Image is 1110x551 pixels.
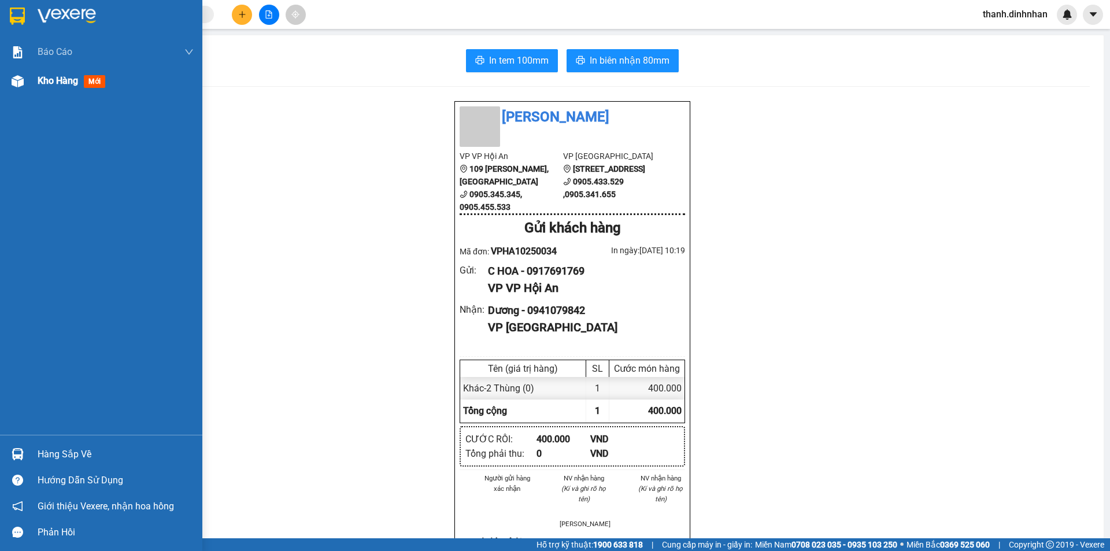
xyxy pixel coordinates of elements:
[460,150,563,162] li: VP VP Hội An
[460,536,685,546] div: Quy định nhận/gửi hàng :
[652,538,653,551] span: |
[463,405,507,416] span: Tổng cộng
[612,363,682,374] div: Cước món hàng
[590,446,644,461] div: VND
[563,165,571,173] span: environment
[791,540,897,549] strong: 0708 023 035 - 0935 103 250
[466,49,558,72] button: printerIn tem 100mm
[974,7,1057,21] span: thanh.dinhnhan
[563,177,624,199] b: 0905.433.529 ,0905.341.655
[38,499,174,513] span: Giới thiệu Vexere, nhận hoa hồng
[460,190,468,198] span: phone
[12,75,24,87] img: warehouse-icon
[460,190,522,212] b: 0905.345.345, 0905.455.533
[573,164,645,173] b: [STREET_ADDRESS]
[536,538,643,551] span: Hỗ trợ kỹ thuật:
[460,263,488,278] div: Gửi :
[536,446,590,461] div: 0
[900,542,904,547] span: ⚪️
[475,56,484,66] span: printer
[12,475,23,486] span: question-circle
[755,538,897,551] span: Miền Nam
[488,319,676,336] div: VP [GEOGRAPHIC_DATA]
[463,363,583,374] div: Tên (giá trị hàng)
[460,106,685,128] li: [PERSON_NAME]
[38,45,72,59] span: Báo cáo
[589,363,606,374] div: SL
[563,177,571,186] span: phone
[12,527,23,538] span: message
[906,538,990,551] span: Miền Bắc
[572,244,685,257] div: In ngày: [DATE] 10:19
[488,302,676,319] div: Dương - 0941079842
[638,485,683,503] i: (Kí và ghi rõ họ tên)
[488,263,676,279] div: C HOA - 0917691769
[232,5,252,25] button: plus
[576,56,585,66] span: printer
[184,47,194,57] span: down
[560,473,609,483] li: NV nhận hàng
[561,485,606,503] i: (Kí và ghi rõ họ tên)
[38,446,194,463] div: Hàng sắp về
[595,405,600,416] span: 1
[536,432,590,446] div: 400.000
[483,473,532,494] li: Người gửi hàng xác nhận
[563,150,667,162] li: VP [GEOGRAPHIC_DATA]
[586,377,609,400] div: 1
[567,49,679,72] button: printerIn biên nhận 80mm
[560,519,609,529] li: [PERSON_NAME]
[491,246,557,257] span: VPHA10250034
[662,538,752,551] span: Cung cấp máy in - giấy in:
[465,432,536,446] div: CƯỚC RỒI :
[12,46,24,58] img: solution-icon
[609,377,684,400] div: 400.000
[1083,5,1103,25] button: caret-down
[265,10,273,19] span: file-add
[38,524,194,541] div: Phản hồi
[291,10,299,19] span: aim
[238,10,246,19] span: plus
[38,75,78,86] span: Kho hàng
[38,472,194,489] div: Hướng dẫn sử dụng
[12,448,24,460] img: warehouse-icon
[259,5,279,25] button: file-add
[460,165,468,173] span: environment
[488,279,676,297] div: VP VP Hội An
[1062,9,1072,20] img: icon-new-feature
[940,540,990,549] strong: 0369 525 060
[1088,9,1098,20] span: caret-down
[636,473,685,483] li: NV nhận hàng
[489,53,549,68] span: In tem 100mm
[1046,541,1054,549] span: copyright
[463,383,534,394] span: Khác - 2 Thùng (0)
[460,302,488,317] div: Nhận :
[12,501,23,512] span: notification
[286,5,306,25] button: aim
[998,538,1000,551] span: |
[648,405,682,416] span: 400.000
[460,244,572,258] div: Mã đơn:
[590,53,669,68] span: In biên nhận 80mm
[10,8,25,25] img: logo-vxr
[593,540,643,549] strong: 1900 633 818
[590,432,644,446] div: VND
[465,446,536,461] div: Tổng phải thu :
[460,164,549,186] b: 109 [PERSON_NAME], [GEOGRAPHIC_DATA]
[460,217,685,239] div: Gửi khách hàng
[84,75,105,88] span: mới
